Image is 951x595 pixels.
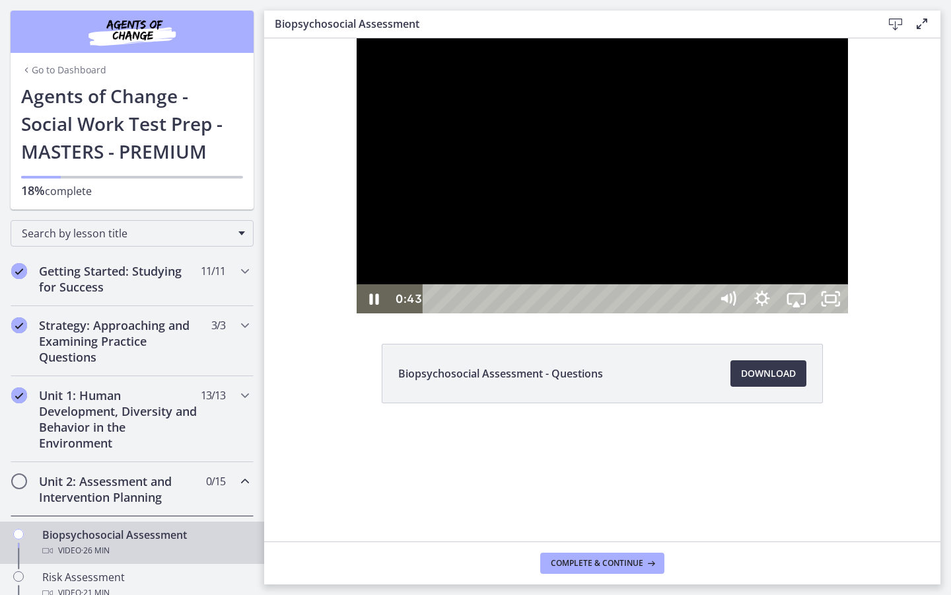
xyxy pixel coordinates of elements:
[446,246,481,275] button: Mute
[211,317,225,333] span: 3 / 3
[515,246,549,275] button: Airplay
[275,16,861,32] h3: Biopsychosocial Assessment
[11,317,27,333] i: Completed
[11,263,27,279] i: Completed
[201,263,225,279] span: 11 / 11
[540,553,664,574] button: Complete & continue
[551,558,643,569] span: Complete & continue
[264,38,940,313] iframe: Video Lesson
[21,82,243,165] h1: Agents of Change - Social Work Test Prep - MASTERS - PREMIUM
[206,473,225,489] span: 0 / 15
[21,182,45,198] span: 18%
[39,263,200,295] h2: Getting Started: Studying for Success
[39,317,200,365] h2: Strategy: Approaching and Examining Practice Questions
[398,366,603,381] span: Biopsychosocial Assessment - Questions
[741,366,796,381] span: Download
[39,473,200,505] h2: Unit 2: Assessment and Intervention Planning
[39,387,200,451] h2: Unit 1: Human Development, Diversity and Behavior in the Environment
[201,387,225,403] span: 13 / 13
[549,246,584,275] button: Unfullscreen
[21,63,106,77] a: Go to Dashboard
[42,527,248,559] div: Biopsychosocial Assessment
[21,182,243,199] p: complete
[730,360,806,387] a: Download
[53,16,211,48] img: Agents of Change Social Work Test Prep
[11,220,254,247] div: Search by lesson title
[481,246,515,275] button: Show settings menu
[11,387,27,403] i: Completed
[81,543,110,559] span: · 26 min
[42,543,248,559] div: Video
[22,226,232,241] span: Search by lesson title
